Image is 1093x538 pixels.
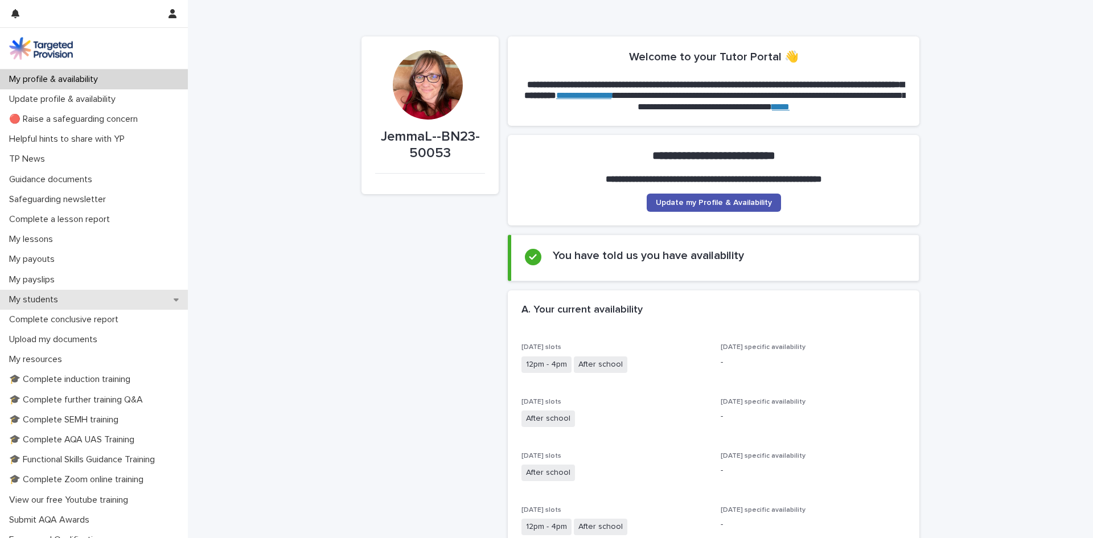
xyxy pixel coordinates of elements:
p: Update profile & availability [5,94,125,105]
span: [DATE] specific availability [721,453,806,459]
span: Update my Profile & Availability [656,199,772,207]
img: M5nRWzHhSzIhMunXDL62 [9,37,73,60]
p: My profile & availability [5,74,107,85]
p: Safeguarding newsletter [5,194,115,205]
p: Guidance documents [5,174,101,185]
p: - [721,465,906,477]
p: Upload my documents [5,334,106,345]
span: 12pm - 4pm [521,356,572,373]
p: - [721,519,906,531]
p: 🎓 Complete further training Q&A [5,395,152,405]
p: 🎓 Complete induction training [5,374,139,385]
p: My students [5,294,67,305]
span: After school [521,465,575,481]
span: [DATE] specific availability [721,344,806,351]
h2: You have told us you have availability [553,249,744,262]
p: - [721,410,906,422]
span: [DATE] slots [521,507,561,514]
span: [DATE] specific availability [721,507,806,514]
p: Submit AQA Awards [5,515,98,525]
p: TP News [5,154,54,165]
p: 🔴 Raise a safeguarding concern [5,114,147,125]
h2: Welcome to your Tutor Portal 👋 [629,50,799,64]
p: View our free Youtube training [5,495,137,506]
span: After school [521,410,575,427]
span: After school [574,356,627,373]
p: 🎓 Complete SEMH training [5,414,128,425]
p: Complete conclusive report [5,314,128,325]
p: - [721,356,906,368]
p: 🎓 Complete Zoom online training [5,474,153,485]
a: Update my Profile & Availability [647,194,781,212]
p: Complete a lesson report [5,214,119,225]
span: [DATE] specific availability [721,399,806,405]
span: 12pm - 4pm [521,519,572,535]
p: 🎓 Functional Skills Guidance Training [5,454,164,465]
p: My payslips [5,274,64,285]
p: My payouts [5,254,64,265]
p: JemmaL--BN23-50053 [375,129,485,162]
p: My lessons [5,234,62,245]
p: 🎓 Complete AQA UAS Training [5,434,143,445]
span: [DATE] slots [521,453,561,459]
span: After school [574,519,627,535]
span: [DATE] slots [521,399,561,405]
p: Helpful hints to share with YP [5,134,134,145]
span: [DATE] slots [521,344,561,351]
p: My resources [5,354,71,365]
h2: A. Your current availability [521,304,643,317]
